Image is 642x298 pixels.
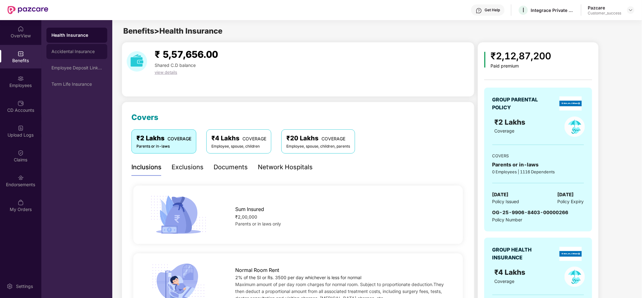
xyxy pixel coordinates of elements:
div: Employee, spouse, children, parents [286,144,350,149]
div: 0 Employees | 1116 Dependents [492,169,584,175]
div: Parents or in-laws [136,144,191,149]
img: insurerLogo [560,96,582,111]
span: ₹ 5,57,656.00 [155,49,218,60]
img: New Pazcare Logo [8,6,48,14]
div: Parents or in-laws [492,161,584,169]
span: COVERAGE [321,136,345,141]
span: I [523,6,524,14]
div: ₹2,12,87,200 [491,49,551,63]
span: Shared C.D balance [155,62,196,68]
span: Coverage [494,128,514,133]
img: svg+xml;base64,PHN2ZyBpZD0iVXBsb2FkX0xvZ3MiIGRhdGEtbmFtZT0iVXBsb2FkIExvZ3MiIHhtbG5zPSJodHRwOi8vd3... [18,125,24,131]
span: view details [155,70,177,75]
div: Employee Deposit Linked Insurance [51,65,102,70]
img: svg+xml;base64,PHN2ZyBpZD0iTXlfT3JkZXJzIiBkYXRhLW5hbWU9Ik15IE9yZGVycyIgeG1sbnM9Imh0dHA6Ly93d3cudz... [18,199,24,206]
div: Accidental Insurance [51,49,102,54]
img: svg+xml;base64,PHN2ZyBpZD0iSGVscC0zMngzMiIgeG1sbnM9Imh0dHA6Ly93d3cudzMub3JnLzIwMDAvc3ZnIiB3aWR0aD... [476,8,482,14]
img: svg+xml;base64,PHN2ZyBpZD0iQ2xhaW0iIHhtbG5zPSJodHRwOi8vd3d3LnczLm9yZy8yMDAwL3N2ZyIgd2lkdGg9IjIwIi... [18,150,24,156]
div: Term Life Insurance [51,82,102,87]
span: Policy Issued [492,198,519,205]
span: Sum Insured [235,205,264,213]
div: Paid premium [491,63,551,69]
div: GROUP PARENTAL POLICY [492,96,547,111]
span: [DATE] [558,191,574,198]
span: OG-25-9906-8403-00000266 [492,209,569,215]
span: [DATE] [492,191,509,198]
div: ₹2,00,000 [235,214,448,220]
div: ₹4 Lakhs [211,133,266,143]
div: Get Help [485,8,500,13]
div: 2% of the SI or Rs. 3500 per day whichever is less for normal [235,274,448,281]
img: icon [484,52,486,68]
span: ₹2 Lakhs [494,118,527,126]
img: svg+xml;base64,PHN2ZyBpZD0iQmVuZWZpdHMiIHhtbG5zPSJodHRwOi8vd3d3LnczLm9yZy8yMDAwL3N2ZyIgd2lkdGg9Ij... [18,51,24,57]
span: Parents or in laws only [235,221,281,226]
img: policyIcon [565,267,585,287]
div: Inclusions [131,162,162,172]
span: Benefits > Health Insurance [123,26,222,35]
span: Policy Expiry [558,198,584,205]
img: insurerLogo [560,247,582,261]
div: ₹2 Lakhs [136,133,191,143]
div: Customer_success [588,11,621,16]
img: download [127,51,147,72]
div: COVERS [492,153,584,159]
div: Integrace Private Limited [531,7,575,13]
span: COVERAGE [242,136,266,141]
img: svg+xml;base64,PHN2ZyBpZD0iSG9tZSIgeG1sbnM9Imh0dHA6Ly93d3cudzMub3JnLzIwMDAvc3ZnIiB3aWR0aD0iMjAiIG... [18,26,24,32]
div: ₹20 Lakhs [286,133,350,143]
div: Network Hospitals [258,162,313,172]
span: Covers [131,113,158,122]
img: svg+xml;base64,PHN2ZyBpZD0iRW5kb3JzZW1lbnRzIiB4bWxucz0iaHR0cDovL3d3dy53My5vcmcvMjAwMC9zdmciIHdpZH... [18,175,24,181]
img: policyIcon [565,116,585,137]
img: svg+xml;base64,PHN2ZyBpZD0iQ0RfQWNjb3VudHMiIGRhdGEtbmFtZT0iQ0QgQWNjb3VudHMiIHhtbG5zPSJodHRwOi8vd3... [18,100,24,106]
span: Policy Number [492,217,523,222]
div: Pazcare [588,5,621,11]
img: icon [148,193,209,236]
span: ₹4 Lakhs [494,268,527,276]
img: svg+xml;base64,PHN2ZyBpZD0iRW1wbG95ZWVzIiB4bWxucz0iaHR0cDovL3d3dy53My5vcmcvMjAwMC9zdmciIHdpZHRoPS... [18,75,24,82]
span: COVERAGE [167,136,191,141]
img: svg+xml;base64,PHN2ZyBpZD0iU2V0dGluZy0yMHgyMCIgeG1sbnM9Imh0dHA6Ly93d3cudzMub3JnLzIwMDAvc3ZnIiB3aW... [7,283,13,290]
div: Exclusions [172,162,204,172]
span: Normal Room Rent [235,266,279,274]
span: Coverage [494,279,514,284]
div: Documents [214,162,248,172]
img: svg+xml;base64,PHN2ZyBpZD0iRHJvcGRvd24tMzJ4MzIiIHhtbG5zPSJodHRwOi8vd3d3LnczLm9yZy8yMDAwL3N2ZyIgd2... [628,8,633,13]
div: Settings [14,283,35,290]
div: GROUP HEALTH INSURANCE [492,246,547,262]
div: Employee, spouse, children [211,144,266,149]
div: Health Insurance [51,32,102,38]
